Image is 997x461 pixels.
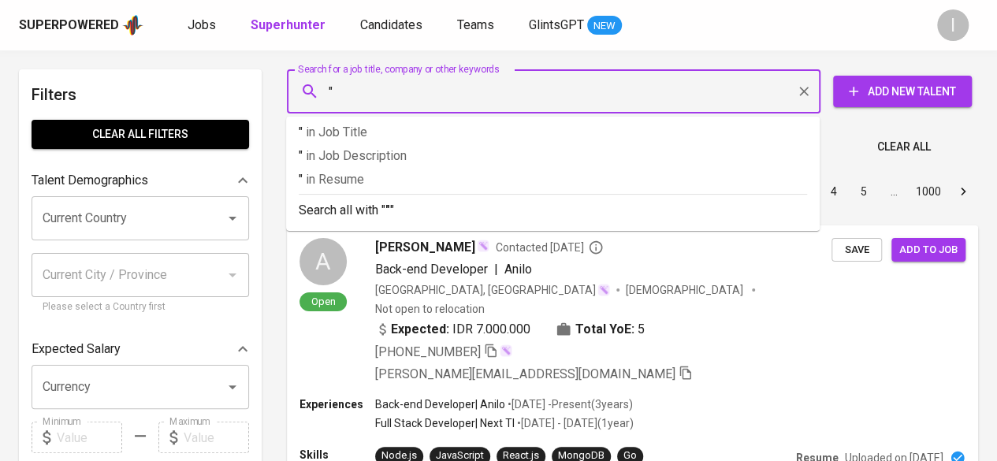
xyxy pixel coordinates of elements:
[477,240,489,252] img: magic_wand.svg
[375,366,675,381] span: [PERSON_NAME][EMAIL_ADDRESS][DOMAIN_NAME]
[44,125,236,144] span: Clear All filters
[911,179,946,204] button: Go to page 1000
[122,13,143,37] img: app logo
[32,171,148,190] p: Talent Demographics
[306,172,364,187] span: in Resume
[221,376,244,398] button: Open
[504,262,532,277] span: Anilo
[899,241,958,259] span: Add to job
[891,238,965,262] button: Add to job
[375,238,475,257] span: [PERSON_NAME]
[251,16,329,35] a: Superhunter
[32,333,249,365] div: Expected Salary
[950,179,976,204] button: Go to next page
[391,320,449,339] b: Expected:
[375,415,515,431] p: Full Stack Developer | Next TI
[43,299,238,315] p: Please select a Country first
[877,137,931,157] span: Clear All
[306,125,367,139] span: in Job Title
[19,17,119,35] div: Superpowered
[375,262,488,277] span: Back-end Developer
[375,320,530,339] div: IDR 7.000.000
[588,240,604,255] svg: By Batam recruiter
[529,16,622,35] a: GlintsGPT NEW
[299,238,347,285] div: A
[32,120,249,149] button: Clear All filters
[251,17,326,32] b: Superhunter
[375,344,481,359] span: [PHONE_NUMBER]
[32,165,249,196] div: Talent Demographics
[299,201,807,220] p: Search all with " "
[505,396,633,412] p: • [DATE] - Present ( 3 years )
[638,320,645,339] span: 5
[839,241,874,259] span: Save
[597,284,610,296] img: magic_wand.svg
[184,422,249,453] input: Value
[32,82,249,107] h6: Filters
[188,17,216,32] span: Jobs
[375,282,610,298] div: [GEOGRAPHIC_DATA], [GEOGRAPHIC_DATA]
[851,179,876,204] button: Go to page 5
[575,320,634,339] b: Total YoE:
[496,240,604,255] span: Contacted [DATE]
[385,203,390,217] b: "
[831,238,882,262] button: Save
[19,13,143,37] a: Superpoweredapp logo
[515,415,634,431] p: • [DATE] - [DATE] ( 1 year )
[457,16,497,35] a: Teams
[793,80,815,102] button: Clear
[375,301,485,317] p: Not open to relocation
[360,16,426,35] a: Candidates
[299,170,807,189] p: "
[57,422,122,453] input: Value
[360,17,422,32] span: Candidates
[32,340,121,359] p: Expected Salary
[626,282,746,298] span: [DEMOGRAPHIC_DATA]
[500,344,512,357] img: magic_wand.svg
[846,82,959,102] span: Add New Talent
[529,17,584,32] span: GlintsGPT
[833,76,972,107] button: Add New Talent
[221,207,244,229] button: Open
[299,123,807,142] p: "
[871,132,937,162] button: Clear All
[457,17,494,32] span: Teams
[494,260,498,279] span: |
[699,179,978,204] nav: pagination navigation
[299,147,807,165] p: "
[881,184,906,199] div: …
[587,18,622,34] span: NEW
[299,396,375,412] p: Experiences
[188,16,219,35] a: Jobs
[306,148,407,163] span: in Job Description
[821,179,846,204] button: Go to page 4
[375,396,505,412] p: Back-end Developer | Anilo
[937,9,969,41] div: I
[305,295,342,308] span: Open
